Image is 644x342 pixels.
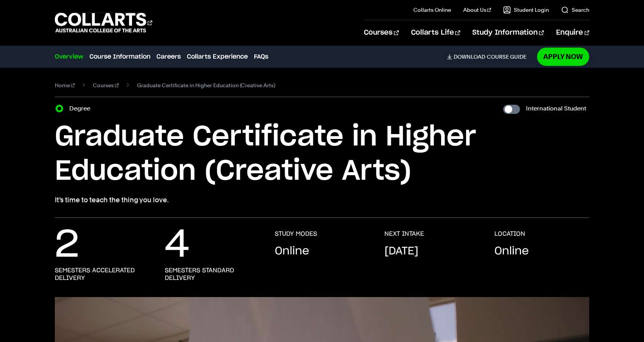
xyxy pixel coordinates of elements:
p: 4 [165,230,190,260]
a: Search [561,6,589,14]
a: Course Information [89,52,150,61]
h3: semesters standard delivery [165,267,260,282]
div: Go to homepage [55,12,152,34]
a: Study Information [472,20,544,45]
h3: semesters accelerated delivery [55,267,150,282]
a: Collarts Life [411,20,460,45]
h3: LOCATION [494,230,525,238]
a: Collarts Online [413,6,451,14]
a: Courses [93,80,119,91]
a: Enquire [556,20,589,45]
a: DownloadCourse Guide [447,53,532,60]
h1: Graduate Certificate in Higher Education (Creative Arts) [55,120,589,189]
a: Overview [55,52,83,61]
a: Courses [364,20,399,45]
p: It’s time to teach the thing you love. [55,195,589,205]
a: Apply Now [537,48,589,66]
a: Student Login [503,6,549,14]
label: International Student [526,103,586,114]
a: Careers [156,52,181,61]
h3: NEXT INTAKE [384,230,424,238]
label: Degree [69,103,95,114]
a: Collarts Experience [187,52,248,61]
p: [DATE] [384,244,418,259]
a: About Us [463,6,491,14]
p: Online [275,244,309,259]
span: Graduate Certificate in Higher Education (Creative Arts) [137,80,275,91]
h3: STUDY MODES [275,230,317,238]
a: Home [55,80,75,91]
p: Online [494,244,529,259]
a: FAQs [254,52,268,61]
span: Download [454,53,485,60]
p: 2 [55,230,79,260]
